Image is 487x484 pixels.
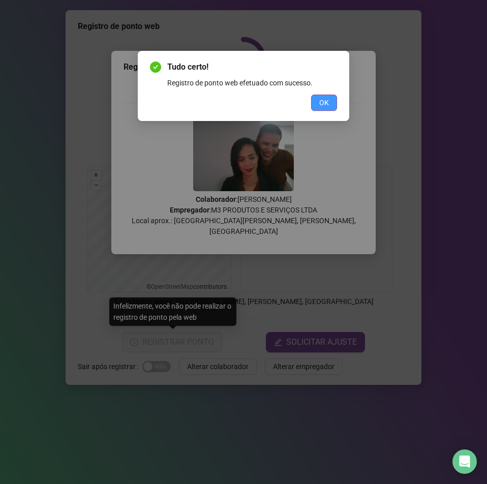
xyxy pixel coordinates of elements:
div: Open Intercom Messenger [452,449,477,474]
button: OK [311,95,337,111]
div: Registro de ponto web efetuado com sucesso. [167,77,337,88]
span: Tudo certo! [167,61,337,73]
span: OK [319,97,329,108]
span: check-circle [150,62,161,73]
